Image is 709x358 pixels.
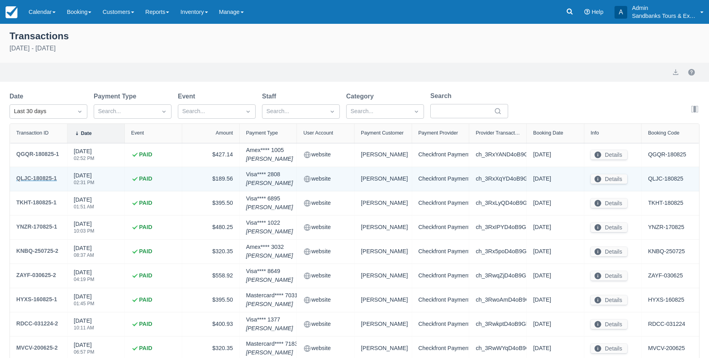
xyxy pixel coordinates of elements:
[74,317,94,335] div: [DATE]
[262,92,279,101] label: Staff
[178,92,198,101] label: Event
[94,92,139,101] label: Payment Type
[139,271,152,280] strong: PAID
[303,246,348,257] div: website
[418,149,463,160] div: Checkfront Payments
[361,343,405,354] div: [PERSON_NAME]
[591,271,627,281] button: Details
[16,173,57,183] div: QLJC-180825-1
[476,246,520,257] div: ch_3Rx5poD4oB9Gbrmp0SC7PKtI
[246,179,293,188] em: [PERSON_NAME]
[139,344,152,353] strong: PAID
[412,108,420,115] span: Dropdown icon
[361,294,405,306] div: [PERSON_NAME]
[361,198,405,209] div: [PERSON_NAME]
[74,196,94,214] div: [DATE]
[476,198,520,209] div: ch_3RxLyQD4oB9Gbrmp2dnyslCW
[16,246,58,257] a: KNBQ-250725-2
[139,223,152,232] strong: PAID
[16,270,56,280] div: ZAYF-030625-2
[139,175,152,183] strong: PAID
[303,198,348,209] div: website
[476,343,520,354] div: ch_3RwWYqD4oB9Gbrmp1qfaXmPc
[16,130,48,136] div: Transaction ID
[16,319,58,330] a: RDCC-031224-2
[246,227,293,236] em: [PERSON_NAME]
[131,130,144,136] div: Event
[74,220,94,238] div: [DATE]
[648,130,679,136] div: Booking Code
[303,319,348,330] div: website
[418,222,463,233] div: Checkfront Payments
[74,229,94,233] div: 10:03 PM
[648,320,685,329] a: RDCC-031224
[476,222,520,233] div: ch_3RxIPYD4oB9Gbrmp0EKa1yy1
[81,131,92,136] div: Date
[16,222,57,233] a: YNZR-170825-1
[139,247,152,256] strong: PAID
[16,198,56,207] div: TKHT-180825-1
[246,300,298,309] em: [PERSON_NAME]
[10,29,699,42] div: Transactions
[533,173,578,185] div: [DATE]
[244,108,252,115] span: Dropdown icon
[648,296,684,304] a: HYXS-160825
[361,173,405,185] div: [PERSON_NAME]
[418,343,463,354] div: Checkfront Payments
[246,130,278,136] div: Payment Type
[632,12,696,20] p: Sandbanks Tours & Experiences
[16,319,58,328] div: RDCC-031224-2
[328,108,336,115] span: Dropdown icon
[303,222,348,233] div: website
[648,344,685,353] a: MVCV-200625
[418,294,463,306] div: Checkfront Payments
[533,198,578,209] div: [DATE]
[303,130,333,136] div: User Account
[648,175,683,183] a: QLJC-180825
[591,320,627,329] button: Details
[74,350,94,354] div: 06:57 PM
[74,253,94,258] div: 08:37 AM
[139,199,152,208] strong: PAID
[430,91,455,101] label: Search
[591,9,603,15] span: Help
[74,325,94,330] div: 10:11 AM
[246,252,293,260] em: [PERSON_NAME]
[189,246,233,257] div: $320.35
[16,149,59,159] div: QGQR-180825-1
[591,150,627,160] button: Details
[74,277,94,282] div: 04:19 PM
[10,92,27,101] label: Date
[189,198,233,209] div: $395.50
[361,149,405,160] div: [PERSON_NAME]
[303,294,348,306] div: website
[533,149,578,160] div: [DATE]
[648,247,685,256] a: KNBQ-250725
[246,348,298,357] em: [PERSON_NAME]
[16,149,59,160] a: QGQR-180825-1
[591,223,627,232] button: Details
[74,244,94,262] div: [DATE]
[16,294,57,306] a: HYXS-160825-1
[16,198,56,209] a: TKHT-180825-1
[246,155,293,164] em: [PERSON_NAME]
[16,270,56,281] a: ZAYF-030625-2
[160,108,168,115] span: Dropdown icon
[246,203,293,212] em: [PERSON_NAME]
[533,343,578,354] div: [DATE]
[76,108,84,115] span: Dropdown icon
[361,222,405,233] div: [PERSON_NAME]
[303,173,348,185] div: website
[533,246,578,257] div: [DATE]
[591,198,627,208] button: Details
[648,223,684,232] a: YNZR-170825
[476,294,520,306] div: ch_3RwoAmD4oB9Gbrmp2jO92IDE
[591,174,627,184] button: Details
[189,319,233,330] div: $400.93
[615,6,627,19] div: A
[632,4,696,12] p: Admin
[10,44,699,53] div: [DATE] - [DATE]
[533,294,578,306] div: [DATE]
[74,301,94,306] div: 01:45 PM
[476,149,520,160] div: ch_3RxYAND4oB9Gbrmp20OZdByF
